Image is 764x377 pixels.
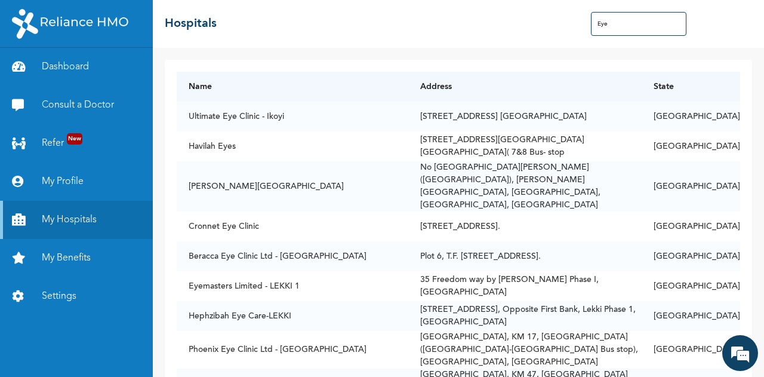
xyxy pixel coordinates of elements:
img: RelianceHMO's Logo [12,9,128,39]
th: Address [408,72,642,102]
div: Chat with us now [62,67,201,82]
textarea: Type your message and hit 'Enter' [6,273,227,315]
td: [GEOGRAPHIC_DATA] [642,271,740,301]
td: [PERSON_NAME][GEOGRAPHIC_DATA] [177,161,408,212]
td: Havilah Eyes [177,131,408,161]
span: Conversation [6,336,117,344]
td: [GEOGRAPHIC_DATA] [642,212,740,241]
th: Name [177,72,408,102]
td: [GEOGRAPHIC_DATA] [642,102,740,131]
h2: Hospitals [165,15,217,33]
td: [GEOGRAPHIC_DATA] [642,301,740,331]
td: [STREET_ADDRESS] [GEOGRAPHIC_DATA] [408,102,642,131]
td: [STREET_ADDRESS], Opposite First Bank, Lekki Phase 1, [GEOGRAPHIC_DATA] [408,301,642,331]
td: [STREET_ADDRESS]. [408,212,642,241]
img: d_794563401_company_1708531726252_794563401 [22,60,48,90]
td: No [GEOGRAPHIC_DATA][PERSON_NAME] ([GEOGRAPHIC_DATA]), [PERSON_NAME][GEOGRAPHIC_DATA], [GEOGRAPHI... [408,161,642,212]
td: [STREET_ADDRESS][GEOGRAPHIC_DATA][GEOGRAPHIC_DATA]( 7&8 Bus- stop [408,131,642,161]
td: 35 Freedom way by [PERSON_NAME] Phase I, [GEOGRAPHIC_DATA] [408,271,642,301]
td: Cronnet Eye Clinic [177,212,408,241]
td: [GEOGRAPHIC_DATA] [642,161,740,212]
td: Ultimate Eye Clinic - Ikoyi [177,102,408,131]
td: [GEOGRAPHIC_DATA], KM 17, [GEOGRAPHIC_DATA] ([GEOGRAPHIC_DATA]-[GEOGRAPHIC_DATA] Bus stop), [GEOG... [408,331,642,369]
td: Beracca Eye Clinic Ltd - [GEOGRAPHIC_DATA] [177,241,408,271]
td: [GEOGRAPHIC_DATA] [642,331,740,369]
td: Eyemasters Limited - LEKKI 1 [177,271,408,301]
td: [GEOGRAPHIC_DATA] [642,131,740,161]
th: State [642,72,740,102]
span: We're online! [69,124,165,244]
td: Hephzibah Eye Care-LEKKI [177,301,408,331]
span: New [67,133,82,145]
div: FAQs [117,315,228,352]
td: Phoenix Eye Clinic Ltd - [GEOGRAPHIC_DATA] [177,331,408,369]
input: Search Hospitals... [591,12,686,36]
div: Minimize live chat window [196,6,224,35]
td: Plot 6, T.F. [STREET_ADDRESS]. [408,241,642,271]
td: [GEOGRAPHIC_DATA] [642,241,740,271]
